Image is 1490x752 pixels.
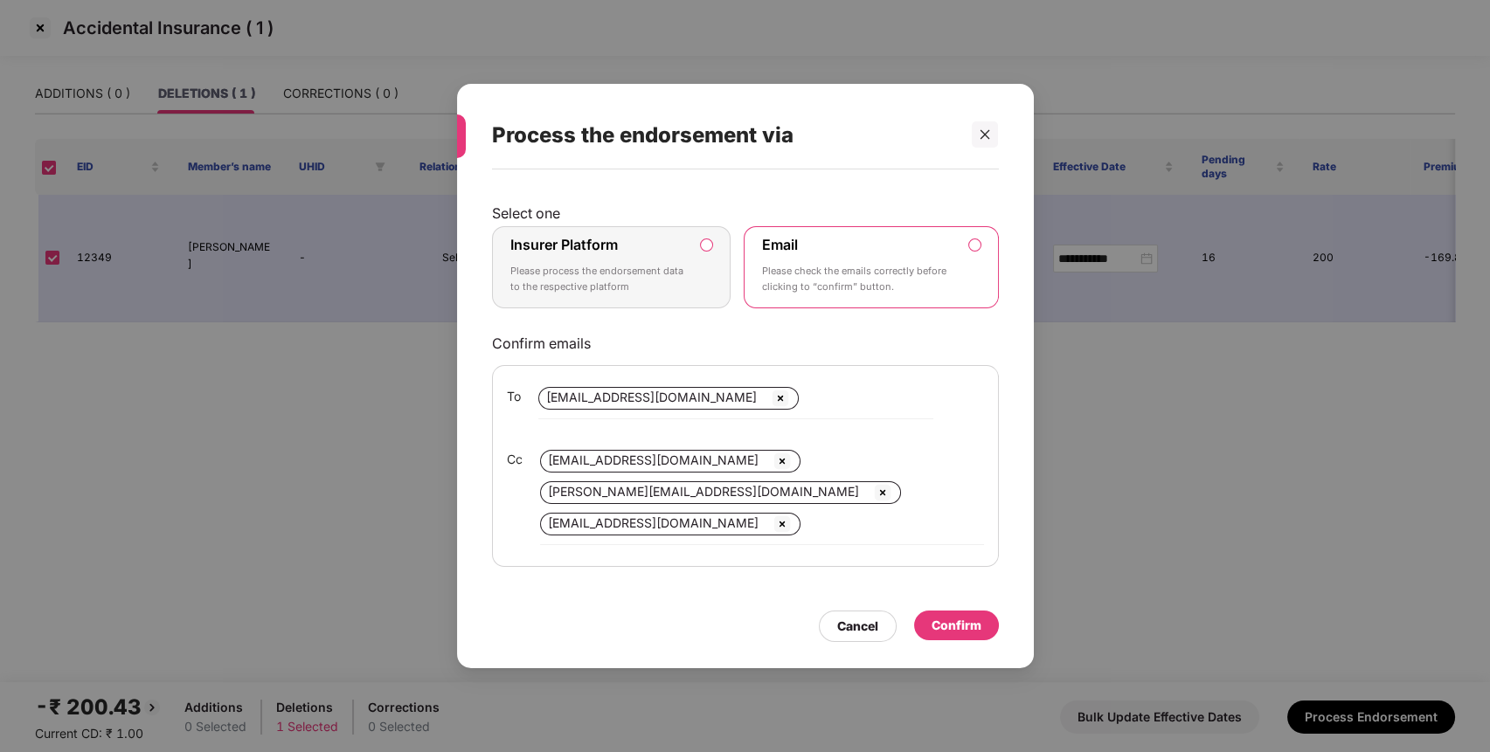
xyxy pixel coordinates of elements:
div: Process the endorsement via [492,101,957,169]
input: EmailPlease check the emails correctly before clicking to “confirm” button. [969,239,981,251]
p: Please check the emails correctly before clicking to “confirm” button. [762,264,955,294]
div: Cancel [837,617,878,636]
span: [EMAIL_ADDRESS][DOMAIN_NAME] [548,452,759,467]
span: [EMAIL_ADDRESS][DOMAIN_NAME] [546,390,757,404]
p: Please process the endorsement data to the respective platform [510,264,689,294]
span: To [507,387,521,406]
div: Confirm [932,616,981,635]
img: svg+xml;base64,PHN2ZyBpZD0iQ3Jvc3MtMzJ4MzIiIHhtbG5zPSJodHRwOi8vd3d3LnczLm9yZy8yMDAwL3N2ZyIgd2lkdG... [772,514,793,535]
img: svg+xml;base64,PHN2ZyBpZD0iQ3Jvc3MtMzJ4MzIiIHhtbG5zPSJodHRwOi8vd3d3LnczLm9yZy8yMDAwL3N2ZyIgd2lkdG... [770,388,791,409]
input: Insurer PlatformPlease process the endorsement data to the respective platform [701,239,712,251]
label: Insurer Platform [510,236,618,253]
img: svg+xml;base64,PHN2ZyBpZD0iQ3Jvc3MtMzJ4MzIiIHhtbG5zPSJodHRwOi8vd3d3LnczLm9yZy8yMDAwL3N2ZyIgd2lkdG... [872,482,893,503]
span: [PERSON_NAME][EMAIL_ADDRESS][DOMAIN_NAME] [548,484,859,499]
p: Confirm emails [492,335,999,352]
label: Email [762,236,798,253]
span: [EMAIL_ADDRESS][DOMAIN_NAME] [548,515,759,530]
span: Cc [507,450,523,469]
span: close [979,128,991,141]
img: svg+xml;base64,PHN2ZyBpZD0iQ3Jvc3MtMzJ4MzIiIHhtbG5zPSJodHRwOi8vd3d3LnczLm9yZy8yMDAwL3N2ZyIgd2lkdG... [772,451,793,472]
p: Select one [492,204,999,222]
